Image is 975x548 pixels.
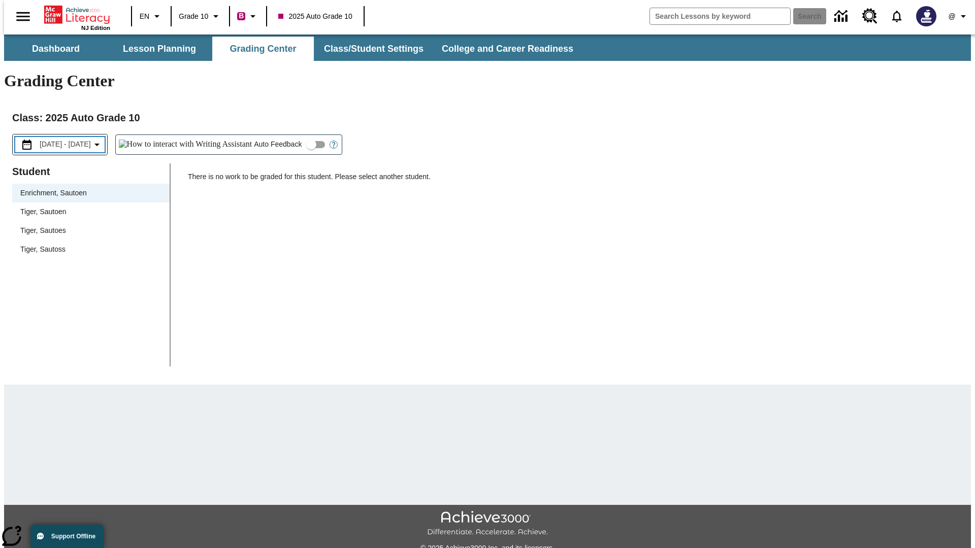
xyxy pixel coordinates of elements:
a: Resource Center, Will open in new tab [856,3,884,30]
button: Grading Center [212,37,314,61]
input: search field [650,8,790,24]
span: [DATE] - [DATE] [40,139,91,150]
button: College and Career Readiness [434,37,581,61]
div: SubNavbar [4,35,971,61]
p: Student [12,163,170,180]
a: Home [44,5,110,25]
button: Select a new avatar [910,3,942,29]
span: Grade 10 [179,11,208,22]
span: B [239,10,244,22]
div: Tiger, Sautoen [12,202,170,221]
button: Boost Class color is violet red. Change class color [233,7,263,25]
span: EN [140,11,149,22]
button: Class/Student Settings [316,37,432,61]
a: Data Center [828,3,856,30]
button: Lesson Planning [109,37,210,61]
button: Profile/Settings [942,7,975,25]
button: Language: EN, Select a language [135,7,168,25]
img: Achieve3000 Differentiate Accelerate Achieve [427,511,548,537]
button: Open side menu [8,2,38,31]
button: Dashboard [5,37,107,61]
span: Enrichment, Sautoen [20,188,161,198]
button: Grade: Grade 10, Select a grade [175,7,226,25]
span: 2025 Auto Grade 10 [278,11,352,22]
img: Avatar [916,6,936,26]
span: Tiger, Sautoes [20,225,161,236]
button: Select the date range menu item [17,139,103,151]
span: Tiger, Sautoss [20,244,161,255]
h2: Class : 2025 Auto Grade 10 [12,110,963,126]
span: Auto Feedback [254,139,302,150]
div: Home [44,4,110,31]
div: Tiger, Sautoes [12,221,170,240]
div: Enrichment, Sautoen [12,184,170,202]
div: SubNavbar [4,37,582,61]
span: Support Offline [51,533,95,540]
p: There is no work to be graded for this student. Please select another student. [188,172,963,190]
span: Tiger, Sautoen [20,207,161,217]
a: Notifications [884,3,910,29]
button: Open Help for Writing Assistant [326,135,342,154]
span: @ [948,11,955,22]
img: How to interact with Writing Assistant [119,140,252,150]
button: Support Offline [30,525,104,548]
span: NJ Edition [81,25,110,31]
div: Tiger, Sautoss [12,240,170,259]
h1: Grading Center [4,72,971,90]
svg: Collapse Date Range Filter [91,139,103,151]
